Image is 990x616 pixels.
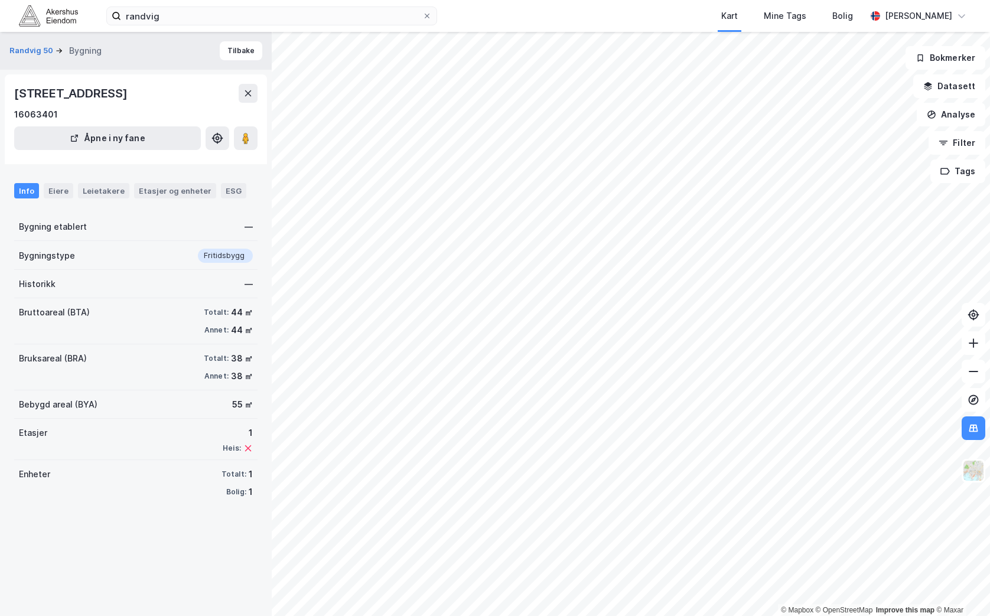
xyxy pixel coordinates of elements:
div: — [245,277,253,291]
button: Filter [929,131,985,155]
div: Info [14,183,39,198]
div: 38 ㎡ [231,351,253,366]
div: Bygning [69,44,102,58]
iframe: Chat Widget [931,559,990,616]
div: Eiere [44,183,73,198]
button: Analyse [917,103,985,126]
button: Åpne i ny fane [14,126,201,150]
a: OpenStreetMap [816,606,873,614]
div: Totalt: [204,308,229,317]
div: 44 ㎡ [231,323,253,337]
a: Mapbox [781,606,813,614]
div: Bygningstype [19,249,75,263]
button: Tilbake [220,41,262,60]
button: Bokmerker [906,46,985,70]
input: Søk på adresse, matrikkel, gårdeiere, leietakere eller personer [121,7,422,25]
div: Historikk [19,277,56,291]
div: Enheter [19,467,50,481]
button: Datasett [913,74,985,98]
div: Kart [721,9,738,23]
div: Leietakere [78,183,129,198]
div: Bolig [832,9,853,23]
div: Totalt: [222,470,246,479]
div: Bruttoareal (BTA) [19,305,90,320]
div: Kontrollprogram for chat [931,559,990,616]
div: [PERSON_NAME] [885,9,952,23]
div: Etasjer [19,426,47,440]
div: 44 ㎡ [231,305,253,320]
div: Bebygd areal (BYA) [19,397,97,412]
div: 1 [223,426,253,440]
div: — [245,220,253,234]
div: [STREET_ADDRESS] [14,84,130,103]
div: Annet: [204,371,229,381]
a: Improve this map [876,606,934,614]
div: Heis: [223,444,241,453]
div: 1 [249,467,253,481]
div: Totalt: [204,354,229,363]
div: 1 [249,485,253,499]
div: Bruksareal (BRA) [19,351,87,366]
div: 38 ㎡ [231,369,253,383]
div: Annet: [204,325,229,335]
div: 16063401 [14,107,58,122]
div: ESG [221,183,246,198]
div: Mine Tags [764,9,806,23]
button: Tags [930,159,985,183]
button: Randvig 50 [9,45,56,57]
div: Bygning etablert [19,220,87,234]
div: Bolig: [226,487,246,497]
img: akershus-eiendom-logo.9091f326c980b4bce74ccdd9f866810c.svg [19,5,78,26]
div: Etasjer og enheter [139,185,211,196]
div: 55 ㎡ [232,397,253,412]
img: Z [962,459,985,482]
